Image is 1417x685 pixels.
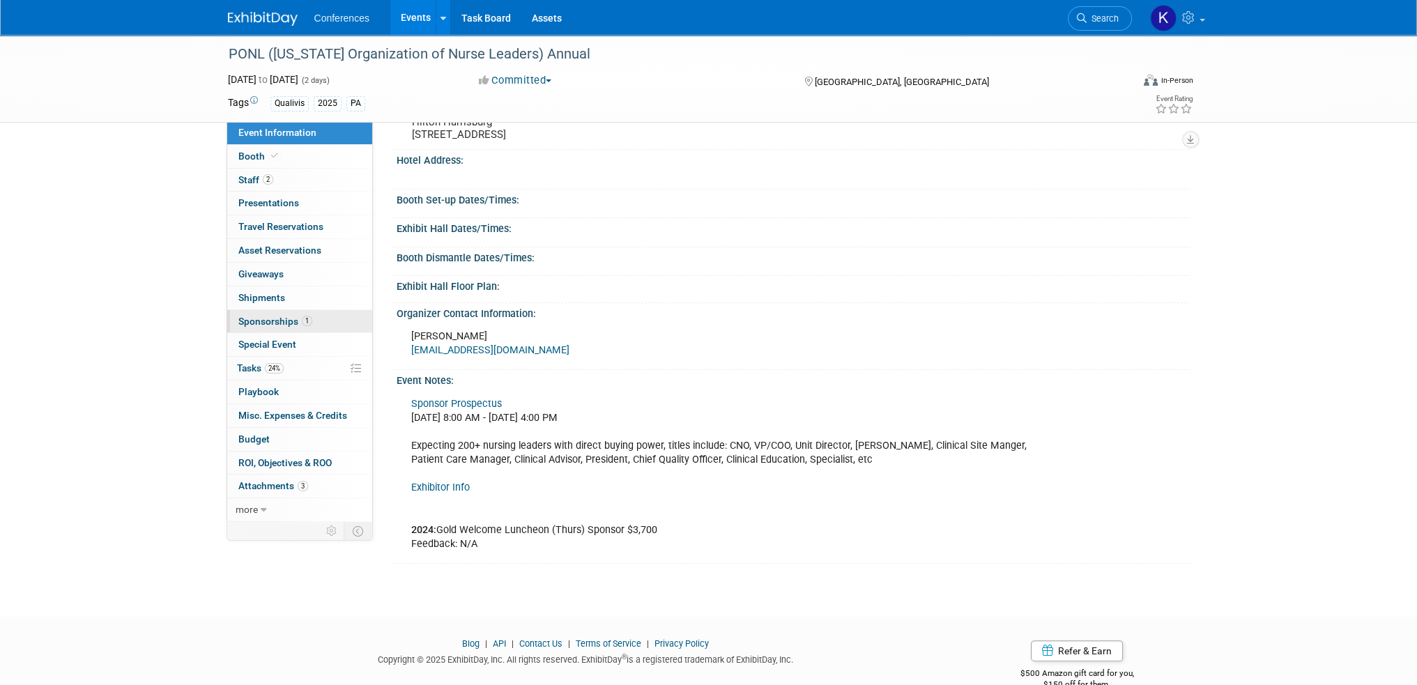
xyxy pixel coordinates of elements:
[493,638,506,649] a: API
[265,363,284,374] span: 24%
[622,653,627,661] sup: ®
[815,77,989,87] span: [GEOGRAPHIC_DATA], [GEOGRAPHIC_DATA]
[227,333,372,356] a: Special Event
[401,390,1035,558] div: [DATE] 8:00 AM - [DATE] 4:00 PM Expecting 200+ nursing leaders with direct buying power, titles i...
[238,221,323,232] span: Travel Reservations
[238,151,281,162] span: Booth
[1160,75,1193,86] div: In-Person
[228,74,298,85] span: [DATE] [DATE]
[238,316,312,327] span: Sponsorships
[227,428,372,451] a: Budget
[227,239,372,262] a: Asset Reservations
[411,524,436,536] b: 2024:
[565,638,574,649] span: |
[237,362,284,374] span: Tasks
[401,323,1035,364] div: [PERSON_NAME]
[314,13,369,24] span: Conferences
[643,638,652,649] span: |
[397,150,1190,167] div: Hotel Address:
[228,95,258,111] td: Tags
[412,116,712,141] pre: Hilton Harrisburg [STREET_ADDRESS]
[1144,75,1158,86] img: Format-Inperson.png
[263,174,273,185] span: 2
[411,344,569,356] a: [EMAIL_ADDRESS][DOMAIN_NAME]
[411,398,502,410] a: Sponsor Prospectus
[238,433,270,445] span: Budget
[238,339,296,350] span: Special Event
[1068,6,1132,31] a: Search
[238,127,316,138] span: Event Information
[227,286,372,309] a: Shipments
[298,481,308,491] span: 3
[320,522,344,540] td: Personalize Event Tab Strip
[224,42,1111,67] div: PONL ([US_STATE] Organization of Nurse Leaders) Annual
[238,197,299,208] span: Presentations
[227,215,372,238] a: Travel Reservations
[576,638,641,649] a: Terms of Service
[397,247,1190,265] div: Booth Dismantle Dates/Times:
[397,190,1190,207] div: Booth Set-up Dates/Times:
[397,303,1190,321] div: Organizer Contact Information:
[236,504,258,515] span: more
[1150,5,1177,31] img: Katie Widhelm
[397,218,1190,236] div: Exhibit Hall Dates/Times:
[1087,13,1119,24] span: Search
[300,76,330,85] span: (2 days)
[228,12,298,26] img: ExhibitDay
[1031,640,1123,661] a: Refer & Earn
[474,73,557,88] button: Committed
[482,638,491,649] span: |
[227,192,372,215] a: Presentations
[238,410,347,421] span: Misc. Expenses & Credits
[227,404,372,427] a: Misc. Expenses & Credits
[346,96,365,111] div: PA
[238,245,321,256] span: Asset Reservations
[654,638,709,649] a: Privacy Policy
[227,357,372,380] a: Tasks24%
[227,498,372,521] a: more
[302,316,312,326] span: 1
[519,638,562,649] a: Contact Us
[227,121,372,144] a: Event Information
[227,169,372,192] a: Staff2
[1050,72,1193,93] div: Event Format
[227,310,372,333] a: Sponsorships1
[238,174,273,185] span: Staff
[238,386,279,397] span: Playbook
[397,276,1190,293] div: Exhibit Hall Floor Plan:
[411,482,470,493] a: Exhibitor Info
[228,650,944,666] div: Copyright © 2025 ExhibitDay, Inc. All rights reserved. ExhibitDay is a registered trademark of Ex...
[314,96,342,111] div: 2025
[227,380,372,403] a: Playbook
[238,457,332,468] span: ROI, Objectives & ROO
[256,74,270,85] span: to
[462,638,480,649] a: Blog
[227,452,372,475] a: ROI, Objectives & ROO
[238,292,285,303] span: Shipments
[344,522,372,540] td: Toggle Event Tabs
[238,268,284,279] span: Giveaways
[227,263,372,286] a: Giveaways
[227,475,372,498] a: Attachments3
[508,638,517,649] span: |
[238,480,308,491] span: Attachments
[270,96,309,111] div: Qualivis
[271,152,278,160] i: Booth reservation complete
[1154,95,1192,102] div: Event Rating
[397,370,1190,387] div: Event Notes:
[227,145,372,168] a: Booth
